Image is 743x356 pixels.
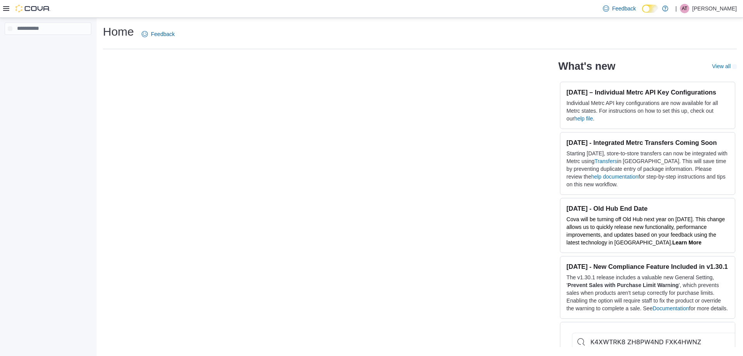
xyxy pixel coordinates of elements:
nav: Complex example [5,36,91,55]
h3: [DATE] - New Compliance Feature Included in v1.30.1 [567,263,729,270]
span: AT [682,4,687,13]
a: View allExternal link [712,63,737,69]
p: The v1.30.1 release includes a valuable new General Setting, ' ', which prevents sales when produ... [567,273,729,312]
a: Transfers [594,158,617,164]
p: [PERSON_NAME] [692,4,737,13]
h3: [DATE] - Integrated Metrc Transfers Coming Soon [567,139,729,146]
h1: Home [103,24,134,40]
h2: What's new [558,60,615,72]
a: Learn More [672,239,701,246]
p: Individual Metrc API key configurations are now available for all Metrc states. For instructions ... [567,99,729,122]
input: Dark Mode [642,5,658,13]
svg: External link [732,64,737,69]
div: Abigail Talbot [680,4,689,13]
a: help documentation [591,174,639,180]
strong: Prevent Sales with Purchase Limit Warning [568,282,679,288]
p: | [675,4,677,13]
a: Feedback [600,1,639,16]
span: Feedback [612,5,636,12]
h3: [DATE] - Old Hub End Date [567,205,729,212]
img: Cova [15,5,50,12]
h3: [DATE] – Individual Metrc API Key Configurations [567,88,729,96]
a: Feedback [139,26,178,42]
a: Documentation [652,305,689,311]
p: Starting [DATE], store-to-store transfers can now be integrated with Metrc using in [GEOGRAPHIC_D... [567,150,729,188]
a: help file [574,115,593,122]
span: Feedback [151,30,175,38]
span: Cova will be turning off Old Hub next year on [DATE]. This change allows us to quickly release ne... [567,216,725,246]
